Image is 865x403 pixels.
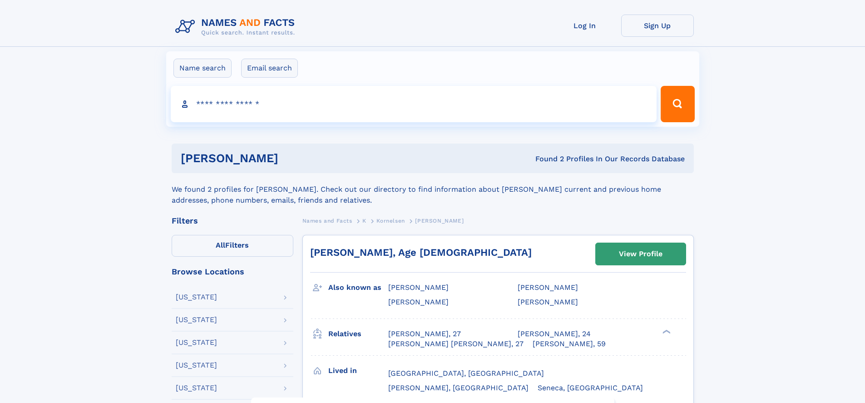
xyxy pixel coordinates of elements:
span: Seneca, [GEOGRAPHIC_DATA] [538,383,643,392]
div: View Profile [619,244,662,264]
label: Name search [173,59,232,78]
span: [PERSON_NAME] [415,218,464,224]
div: [US_STATE] [176,316,217,323]
button: Search Button [661,86,694,122]
span: [PERSON_NAME] [518,283,578,292]
span: [GEOGRAPHIC_DATA], [GEOGRAPHIC_DATA] [388,369,544,378]
div: Filters [172,217,293,225]
a: [PERSON_NAME], Age [DEMOGRAPHIC_DATA] [310,247,532,258]
label: Email search [241,59,298,78]
a: Kornelsen [376,215,405,226]
div: ❯ [660,328,671,334]
input: search input [171,86,657,122]
img: Logo Names and Facts [172,15,302,39]
div: [US_STATE] [176,294,217,301]
div: [US_STATE] [176,339,217,346]
span: K [362,218,366,224]
div: [US_STATE] [176,384,217,392]
span: [PERSON_NAME] [388,298,449,306]
h3: Lived in [328,363,388,378]
h3: Also known as [328,280,388,295]
a: Log In [549,15,621,37]
span: Kornelsen [376,218,405,224]
div: Found 2 Profiles In Our Records Database [407,154,685,164]
a: [PERSON_NAME], 59 [533,339,606,349]
span: [PERSON_NAME] [388,283,449,292]
a: [PERSON_NAME], 27 [388,329,461,339]
div: Browse Locations [172,268,293,276]
h3: Relatives [328,326,388,342]
span: [PERSON_NAME], [GEOGRAPHIC_DATA] [388,383,529,392]
a: Names and Facts [302,215,352,226]
label: Filters [172,235,293,257]
a: K [362,215,366,226]
div: [US_STATE] [176,362,217,369]
a: View Profile [596,243,686,265]
a: [PERSON_NAME], 24 [518,329,591,339]
a: [PERSON_NAME] [PERSON_NAME], 27 [388,339,524,349]
span: [PERSON_NAME] [518,298,578,306]
a: Sign Up [621,15,694,37]
span: All [216,241,225,249]
h1: [PERSON_NAME] [181,153,407,164]
div: We found 2 profiles for [PERSON_NAME]. Check out our directory to find information about [PERSON_... [172,173,694,206]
